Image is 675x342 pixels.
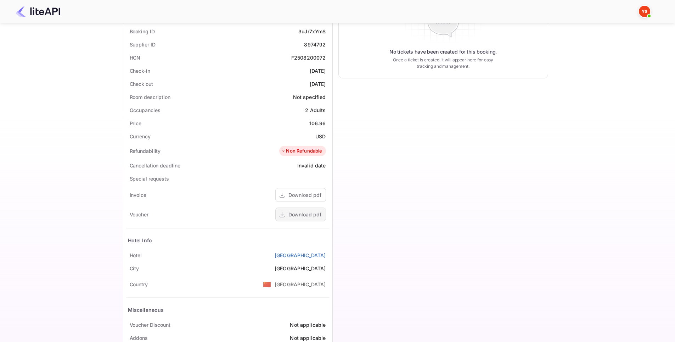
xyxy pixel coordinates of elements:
div: 8974792 [304,41,326,48]
div: Not applicable [290,334,326,342]
div: Invalid date [297,162,326,169]
div: Hotel Info [128,237,152,244]
div: Currency [130,133,151,140]
span: United States [263,278,271,291]
img: Yandex Support [639,6,650,17]
div: Occupancies [130,106,161,114]
div: F2508200072 [291,54,326,61]
div: Check-in [130,67,150,75]
div: City [130,265,139,272]
div: 3uJr7xYmS [298,28,326,35]
div: Hotel [130,252,142,259]
div: Refundability [130,147,161,155]
div: [GEOGRAPHIC_DATA] [275,281,326,288]
div: Download pdf [288,191,321,199]
div: 106.96 [309,120,326,127]
div: Booking ID [130,28,155,35]
div: Supplier ID [130,41,156,48]
div: [DATE] [310,67,326,75]
p: No tickets have been created for this booking. [389,48,497,55]
div: Invoice [130,191,146,199]
div: Special requests [130,175,169,182]
div: USD [315,133,326,140]
div: 2 Adults [305,106,326,114]
div: [DATE] [310,80,326,88]
div: Miscellaneous [128,306,164,314]
div: [GEOGRAPHIC_DATA] [275,265,326,272]
div: Check out [130,80,153,88]
div: Cancellation deadline [130,162,180,169]
div: Download pdf [288,211,321,218]
img: LiteAPI Logo [16,6,60,17]
div: Addons [130,334,148,342]
div: Price [130,120,142,127]
div: Voucher [130,211,148,218]
div: Voucher Discount [130,321,170,329]
div: Room description [130,93,170,101]
div: Non Refundable [281,148,322,155]
p: Once a ticket is created, it will appear here for easy tracking and management. [387,57,499,70]
div: HCN [130,54,141,61]
div: Not applicable [290,321,326,329]
div: Country [130,281,148,288]
div: Not specified [293,93,326,101]
a: [GEOGRAPHIC_DATA] [275,252,326,259]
